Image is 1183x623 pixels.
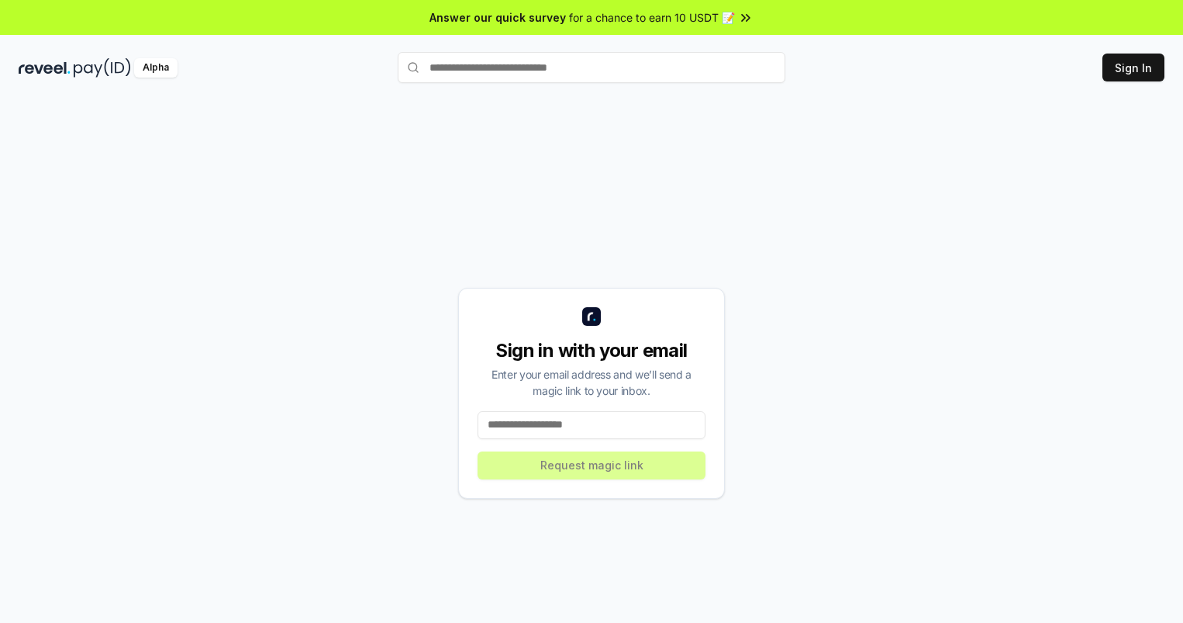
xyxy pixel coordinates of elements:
img: pay_id [74,58,131,78]
button: Sign In [1102,54,1164,81]
div: Sign in with your email [478,338,705,363]
div: Alpha [134,58,178,78]
div: Enter your email address and we’ll send a magic link to your inbox. [478,366,705,399]
img: reveel_dark [19,58,71,78]
span: for a chance to earn 10 USDT 📝 [569,9,735,26]
span: Answer our quick survey [429,9,566,26]
img: logo_small [582,307,601,326]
